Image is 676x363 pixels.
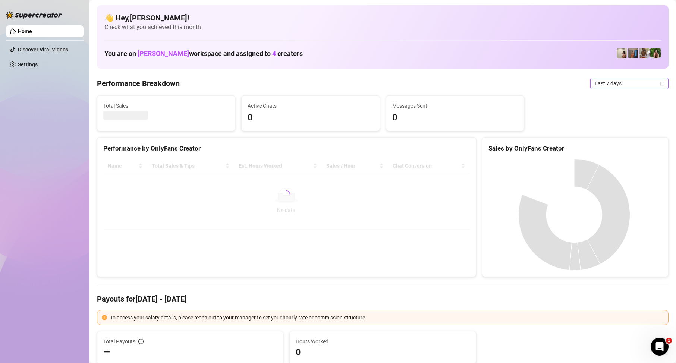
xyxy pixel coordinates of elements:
[110,313,664,322] div: To access your salary details, please reach out to your manager to set your hourly rate or commis...
[18,47,68,53] a: Discover Viral Videos
[104,23,661,31] span: Check what you achieved this month
[666,338,672,344] span: 1
[248,102,373,110] span: Active Chats
[6,11,62,19] img: logo-BBDzfeDw.svg
[488,143,662,154] div: Sales by OnlyFans Creator
[272,50,276,57] span: 4
[103,346,110,358] span: —
[628,48,638,58] img: Wayne
[650,48,661,58] img: Nathaniel
[595,78,664,89] span: Last 7 days
[97,294,669,304] h4: Payouts for [DATE] - [DATE]
[103,337,135,345] span: Total Payouts
[296,337,469,345] span: Hours Worked
[103,143,470,154] div: Performance by OnlyFans Creator
[651,338,669,356] iframe: Intercom live chat
[392,102,518,110] span: Messages Sent
[617,48,627,58] img: Ralphy
[296,346,469,358] span: 0
[102,315,107,320] span: exclamation-circle
[18,61,38,67] a: Settings
[392,111,518,125] span: 0
[104,13,661,23] h4: 👋 Hey, [PERSON_NAME] !
[138,50,189,57] span: [PERSON_NAME]
[660,81,664,86] span: calendar
[282,189,291,199] span: loading
[103,102,229,110] span: Total Sales
[97,78,180,89] h4: Performance Breakdown
[248,111,373,125] span: 0
[18,28,32,34] a: Home
[138,339,144,344] span: info-circle
[104,50,303,58] h1: You are on workspace and assigned to creators
[639,48,650,58] img: Nathaniel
